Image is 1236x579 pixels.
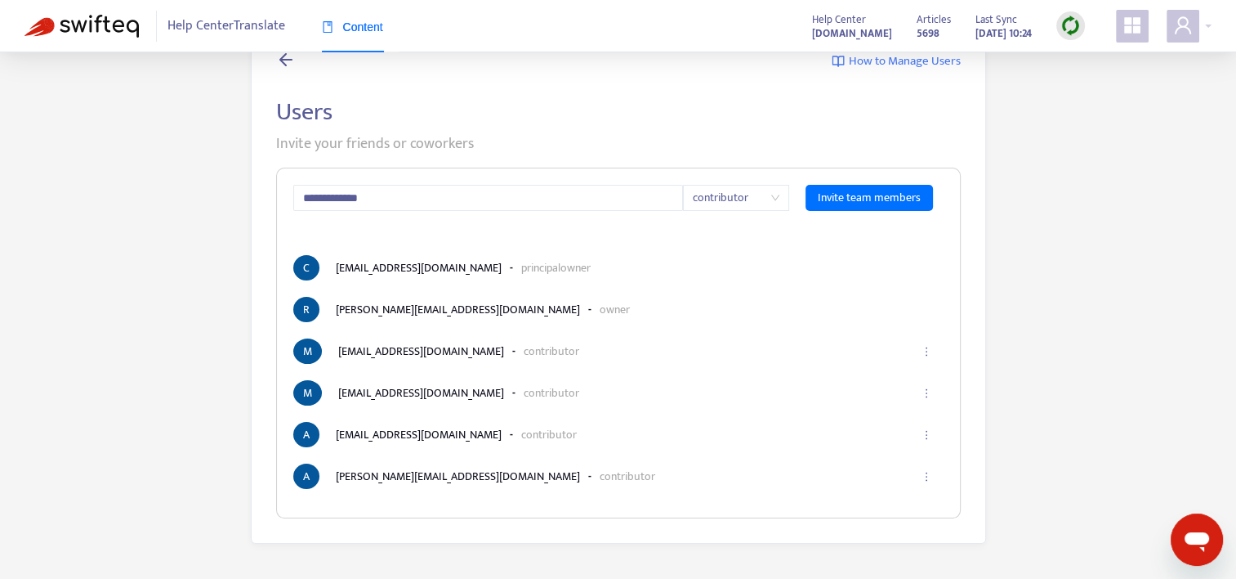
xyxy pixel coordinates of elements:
[322,20,383,34] span: Content
[600,301,630,318] p: owner
[293,422,944,447] li: [EMAIL_ADDRESS][DOMAIN_NAME]
[512,343,515,360] b: -
[975,11,1017,29] span: Last Sync
[276,97,961,127] h2: Users
[588,301,591,318] b: -
[812,24,892,43] a: [DOMAIN_NAME]
[1173,16,1193,35] span: user
[293,380,944,406] li: [EMAIL_ADDRESS][DOMAIN_NAME]
[521,426,577,443] p: contributor
[293,464,944,489] li: [PERSON_NAME][EMAIL_ADDRESS][DOMAIN_NAME]
[1060,16,1081,36] img: sync.dc5367851b00ba804db3.png
[25,15,139,38] img: Swifteq
[832,55,845,68] img: image-link
[818,189,921,207] span: Invite team members
[322,21,333,33] span: book
[912,375,939,411] button: ellipsis
[293,255,319,281] span: C
[917,11,951,29] span: Articles
[921,429,932,441] span: ellipsis
[812,11,866,29] span: Help Center
[276,133,961,155] p: Invite your friends or coworkers
[293,255,944,281] li: [EMAIL_ADDRESS][DOMAIN_NAME]
[912,459,939,495] button: ellipsis
[921,346,932,357] span: ellipsis
[588,468,591,485] b: -
[510,426,513,443] b: -
[917,25,939,43] strong: 5698
[293,297,944,322] li: [PERSON_NAME][EMAIL_ADDRESS][DOMAIN_NAME]
[975,25,1032,43] strong: [DATE] 10:24
[293,297,319,322] span: R
[921,388,932,399] span: ellipsis
[1122,16,1142,35] span: appstore
[512,384,515,402] b: -
[600,468,655,485] p: contributor
[524,384,579,402] p: contributor
[167,11,285,42] span: Help Center Translate
[293,339,322,364] span: M
[293,339,944,364] li: [EMAIL_ADDRESS][DOMAIN_NAME]
[832,50,961,73] a: How to Manage Users
[921,471,932,482] span: ellipsis
[1171,514,1223,566] iframe: Button to launch messaging window
[293,464,319,489] span: A
[510,259,513,276] b: -
[812,25,892,43] strong: [DOMAIN_NAME]
[912,417,939,453] button: ellipsis
[293,380,322,406] span: M
[849,52,961,71] span: How to Manage Users
[912,334,939,370] button: ellipsis
[293,422,319,447] span: A
[524,343,579,360] p: contributor
[805,185,933,211] button: Invite team members
[521,259,591,276] p: principal owner
[693,186,779,210] span: contributor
